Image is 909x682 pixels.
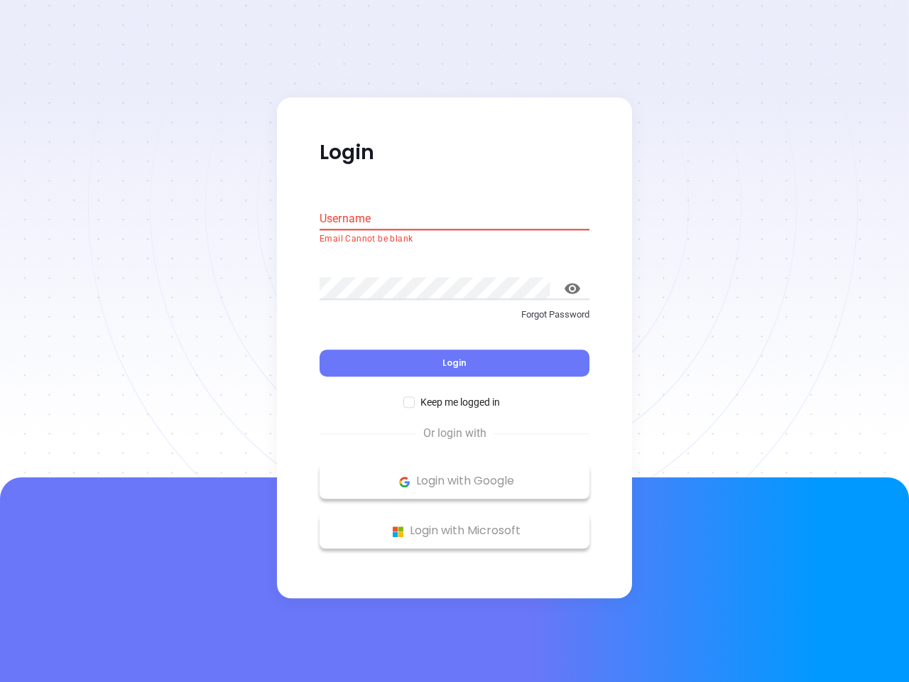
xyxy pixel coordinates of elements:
button: Microsoft Logo Login with Microsoft [320,514,589,549]
img: Google Logo [396,473,413,491]
p: Login with Google [327,471,582,492]
p: Forgot Password [320,308,589,322]
button: Login [320,350,589,377]
span: Keep me logged in [415,395,506,411]
p: Login [320,140,589,166]
p: Email Cannot be blank [320,232,589,247]
button: Google Logo Login with Google [320,464,589,499]
img: Microsoft Logo [389,523,407,541]
span: Or login with [416,426,494,443]
p: Login with Microsoft [327,521,582,542]
span: Login [442,357,467,369]
a: Forgot Password [320,308,589,333]
button: toggle password visibility [555,271,589,305]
